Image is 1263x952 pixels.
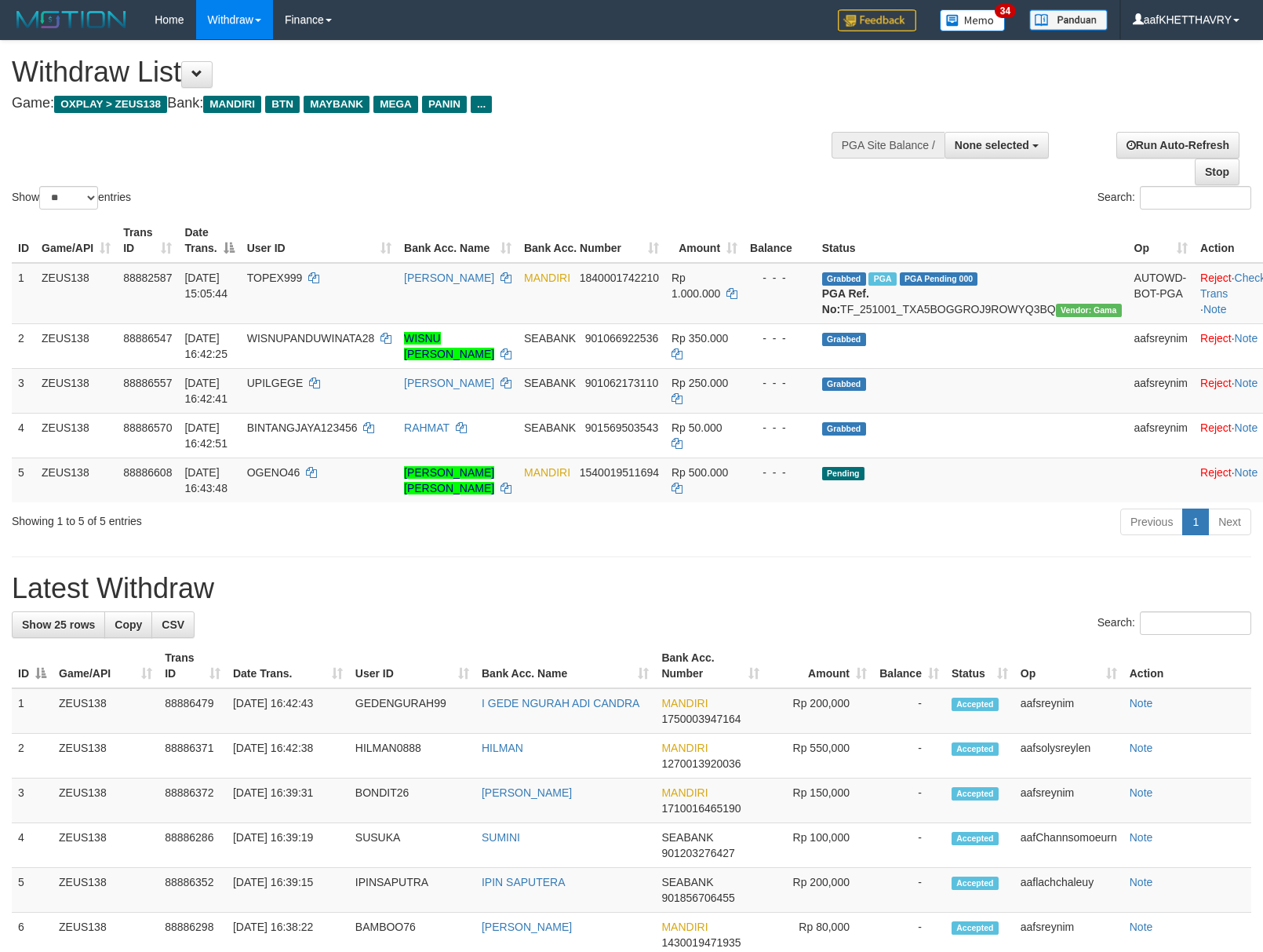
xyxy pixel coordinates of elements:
[482,831,520,844] a: SUMINI
[952,698,999,711] span: Accepted
[227,688,349,734] td: [DATE] 16:42:43
[12,413,35,458] td: 4
[868,272,896,286] span: Marked by aafnoeunsreypich
[952,787,999,801] span: Accepted
[744,218,816,263] th: Balance
[12,573,1251,604] h1: Latest Withdraw
[672,377,728,389] span: Rp 250.000
[1182,509,1209,535] a: 1
[12,779,53,823] td: 3
[955,139,1029,151] span: None selected
[661,892,734,904] span: Copy 901856706455 to clipboard
[1130,831,1153,844] a: Note
[1128,368,1194,413] td: aafsreynim
[404,272,494,284] a: [PERSON_NAME]
[373,96,418,113] span: MEGA
[945,644,1014,688] th: Status: activate to sort column ascending
[349,779,475,823] td: BONDIT26
[53,823,158,868] td: ZEUS138
[822,287,869,316] b: PGA Ref. No:
[661,847,734,859] span: Copy 901203276427 to clipboard
[39,186,98,210] select: Showentries
[12,368,35,413] td: 3
[1235,466,1258,479] a: Note
[349,823,475,868] td: SUSUKA
[952,877,999,890] span: Accepted
[482,786,572,799] a: [PERSON_NAME]
[117,218,178,263] th: Trans ID: activate to sort column ascending
[404,466,494,494] a: [PERSON_NAME] [PERSON_NAME]
[1200,332,1232,345] a: Reject
[940,9,1006,31] img: Button%20Memo.svg
[816,218,1128,263] th: Status
[184,421,227,450] span: [DATE] 16:42:51
[952,742,999,756] span: Accepted
[227,868,349,913] td: [DATE] 16:39:15
[115,618,142,631] span: Copy
[750,270,810,286] div: - - -
[123,466,172,479] span: 88886608
[1195,159,1239,185] a: Stop
[822,378,866,391] span: Grabbed
[524,332,576,345] span: SEABANK
[123,421,172,434] span: 88886570
[524,272,570,284] span: MANDIRI
[672,332,728,345] span: Rp 350.000
[873,779,945,823] td: -
[35,263,117,324] td: ZEUS138
[524,377,576,389] span: SEABANK
[227,823,349,868] td: [DATE] 16:39:19
[766,823,873,868] td: Rp 100,000
[672,272,720,300] span: Rp 1.000.000
[247,421,358,434] span: BINTANGJAYA123456
[158,823,227,868] td: 88886286
[184,466,227,494] span: [DATE] 16:43:48
[12,507,515,529] div: Showing 1 to 5 of 5 entries
[952,832,999,845] span: Accepted
[822,272,866,286] span: Grabbed
[1200,421,1232,434] a: Reject
[816,263,1128,324] td: TF_251001_TXA5BOGGROJ9ROWYQ3BQ
[12,323,35,368] td: 2
[422,96,467,113] span: PANIN
[1014,644,1123,688] th: Op: activate to sort column ascending
[1140,611,1251,635] input: Search:
[873,868,945,913] td: -
[184,332,227,360] span: [DATE] 16:42:25
[822,467,864,480] span: Pending
[12,868,53,913] td: 5
[661,786,708,799] span: MANDIRI
[672,466,728,479] span: Rp 500.000
[838,9,916,31] img: Feedback.jpg
[1235,421,1258,434] a: Note
[585,421,658,434] span: Copy 901569503543 to clipboard
[750,330,810,346] div: - - -
[123,272,172,284] span: 88882587
[482,742,523,754] a: HILMAN
[158,734,227,779] td: 88886371
[1200,377,1232,389] a: Reject
[900,272,978,286] span: PGA Pending
[524,466,570,479] span: MANDIRI
[661,713,741,725] span: Copy 1750003947164 to clipboard
[750,375,810,391] div: - - -
[1128,218,1194,263] th: Op: activate to sort column ascending
[585,332,658,345] span: Copy 901066922536 to clipboard
[158,688,227,734] td: 88886479
[1235,332,1258,345] a: Note
[1200,272,1232,284] a: Reject
[35,368,117,413] td: ZEUS138
[12,96,826,111] h4: Game: Bank:
[35,458,117,502] td: ZEUS138
[1029,9,1108,31] img: panduan.png
[53,868,158,913] td: ZEUS138
[766,644,873,688] th: Amount: activate to sort column ascending
[766,868,873,913] td: Rp 200,000
[1130,876,1153,888] a: Note
[672,421,722,434] span: Rp 50.000
[162,618,184,631] span: CSV
[475,644,655,688] th: Bank Acc. Name: activate to sort column ascending
[1203,303,1227,316] a: Note
[349,688,475,734] td: GEDENGURAH99
[832,132,945,159] div: PGA Site Balance /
